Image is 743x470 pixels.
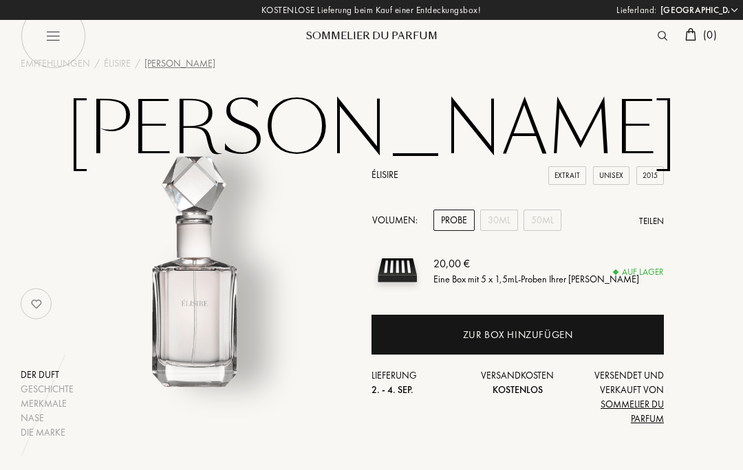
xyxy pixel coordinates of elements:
div: / [135,56,140,71]
div: Lieferung [371,368,469,397]
div: Sommelier du Parfum [289,29,454,43]
div: Probe [433,210,475,231]
div: Teilen [639,214,664,228]
img: sample box [371,245,423,296]
div: Merkmale [21,396,74,411]
div: Geschichte [21,382,74,396]
span: 2. - 4. Sep. [371,383,413,396]
div: 50mL [524,210,561,231]
img: burger_black.png [21,3,86,69]
a: Élisire [371,168,398,181]
img: cart.svg [685,28,696,41]
div: [PERSON_NAME] [144,56,215,71]
div: Auf Lager [614,265,664,279]
h1: [PERSON_NAME] [28,92,715,168]
span: Kostenlos [493,383,543,396]
div: 30mL [480,210,518,231]
div: Unisex [593,166,629,185]
div: Versandkosten [469,368,567,397]
div: Eine Box mit 5 x 1,5mL-Proben Ihrer [PERSON_NAME] [433,271,639,286]
div: Der Duft [21,368,74,382]
div: 20,00 € [433,255,639,271]
div: Zur Box hinzufügen [463,327,573,343]
div: Extrait [548,166,586,185]
div: / [94,56,100,71]
div: Nase [21,411,74,425]
img: no_like_p.png [23,290,50,317]
span: Sommelier du Parfum [601,398,664,425]
span: Lieferland: [616,3,657,17]
div: Versendet und verkauft von [566,368,664,426]
img: Jasmin Paradis Élisire [74,154,319,399]
img: search_icn.svg [658,31,667,41]
div: 2015 [636,166,664,185]
div: Die Marke [21,425,74,440]
div: Volumen: [371,210,425,231]
a: Élisire [104,56,131,71]
span: ( 0 ) [703,27,717,42]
